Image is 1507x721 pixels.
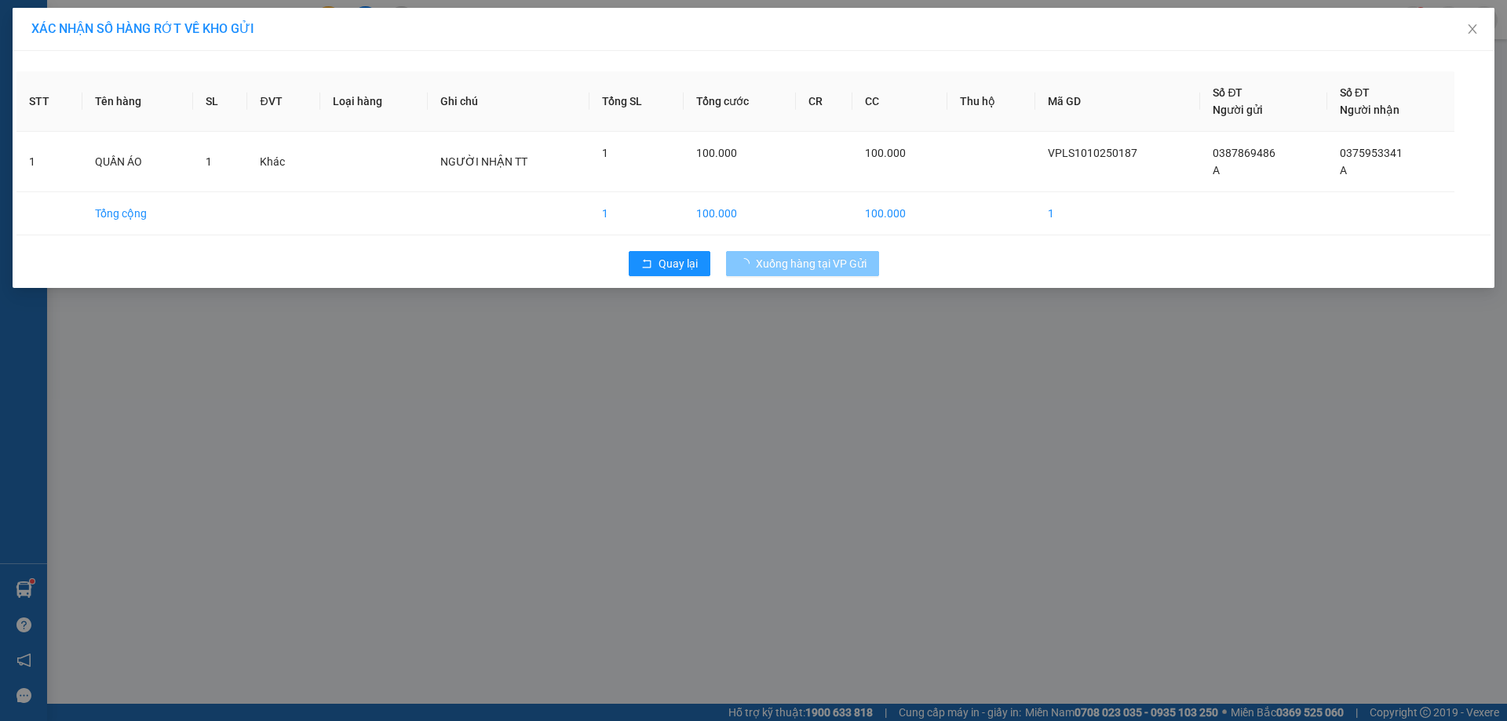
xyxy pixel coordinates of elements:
span: loading [739,258,756,269]
th: Thu hộ [947,71,1034,132]
td: 1 [1035,192,1201,235]
span: A [1213,164,1220,177]
td: 100.000 [852,192,947,235]
th: Mã GD [1035,71,1201,132]
span: Quay lại [659,255,698,272]
button: Close [1450,8,1494,52]
th: CR [796,71,852,132]
th: Ghi chú [428,71,589,132]
span: Người gửi [1213,104,1263,116]
span: Số ĐT [1340,86,1370,99]
th: STT [16,71,82,132]
th: SL [193,71,247,132]
th: CC [852,71,947,132]
th: ĐVT [247,71,319,132]
span: Xuống hàng tại VP Gửi [756,255,867,272]
span: XÁC NHẬN SỐ HÀNG RỚT VỀ KHO GỬI [31,21,254,36]
span: 0387869486 [1213,147,1275,159]
th: Tổng cước [684,71,796,132]
span: NGƯỜI NHẬN TT [440,155,527,168]
span: 0375953341 [1340,147,1403,159]
td: 100.000 [684,192,796,235]
th: Tổng SL [589,71,684,132]
td: QUẦN ÁO [82,132,193,192]
span: 100.000 [696,147,737,159]
span: 1 [602,147,608,159]
button: rollbackQuay lại [629,251,710,276]
th: Loại hàng [320,71,428,132]
span: Số ĐT [1213,86,1242,99]
th: Tên hàng [82,71,193,132]
td: 1 [589,192,684,235]
td: Tổng cộng [82,192,193,235]
span: 1 [206,155,212,168]
span: VPLS1010250187 [1048,147,1137,159]
span: rollback [641,258,652,271]
span: close [1466,23,1479,35]
span: A [1340,164,1347,177]
span: 100.000 [865,147,906,159]
button: Xuống hàng tại VP Gửi [726,251,879,276]
span: Người nhận [1340,104,1399,116]
td: Khác [247,132,319,192]
td: 1 [16,132,82,192]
